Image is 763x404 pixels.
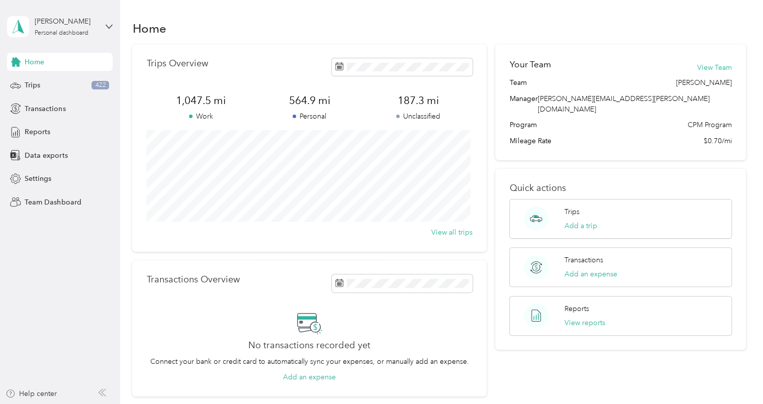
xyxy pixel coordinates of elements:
[707,348,763,404] iframe: Everlance-gr Chat Button Frame
[25,57,44,67] span: Home
[564,255,603,265] p: Transactions
[255,93,364,108] span: 564.9 mi
[676,77,732,88] span: [PERSON_NAME]
[35,16,98,27] div: [PERSON_NAME]
[146,58,208,69] p: Trips Overview
[564,304,589,314] p: Reports
[564,221,597,231] button: Add a trip
[364,111,472,122] p: Unclassified
[509,58,550,71] h2: Your Team
[25,150,67,161] span: Data exports
[91,81,109,90] span: 422
[255,111,364,122] p: Personal
[25,80,40,90] span: Trips
[564,318,605,328] button: View reports
[509,77,526,88] span: Team
[146,93,255,108] span: 1,047.5 mi
[146,274,239,285] p: Transactions Overview
[6,388,57,399] button: Help center
[35,30,88,36] div: Personal dashboard
[146,111,255,122] p: Work
[25,104,65,114] span: Transactions
[704,136,732,146] span: $0.70/mi
[283,372,336,382] button: Add an expense
[697,62,732,73] button: View Team
[431,227,472,238] button: View all trips
[688,120,732,130] span: CPM Program
[564,207,580,217] p: Trips
[537,94,709,114] span: [PERSON_NAME][EMAIL_ADDRESS][PERSON_NAME][DOMAIN_NAME]
[248,340,370,351] h2: No transactions recorded yet
[25,127,50,137] span: Reports
[509,183,731,193] p: Quick actions
[509,93,537,115] span: Manager
[364,93,472,108] span: 187.3 mi
[564,269,617,279] button: Add an expense
[25,173,51,184] span: Settings
[132,23,166,34] h1: Home
[150,356,469,367] p: Connect your bank or credit card to automatically sync your expenses, or manually add an expense.
[509,120,536,130] span: Program
[509,136,551,146] span: Mileage Rate
[25,197,81,208] span: Team Dashboard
